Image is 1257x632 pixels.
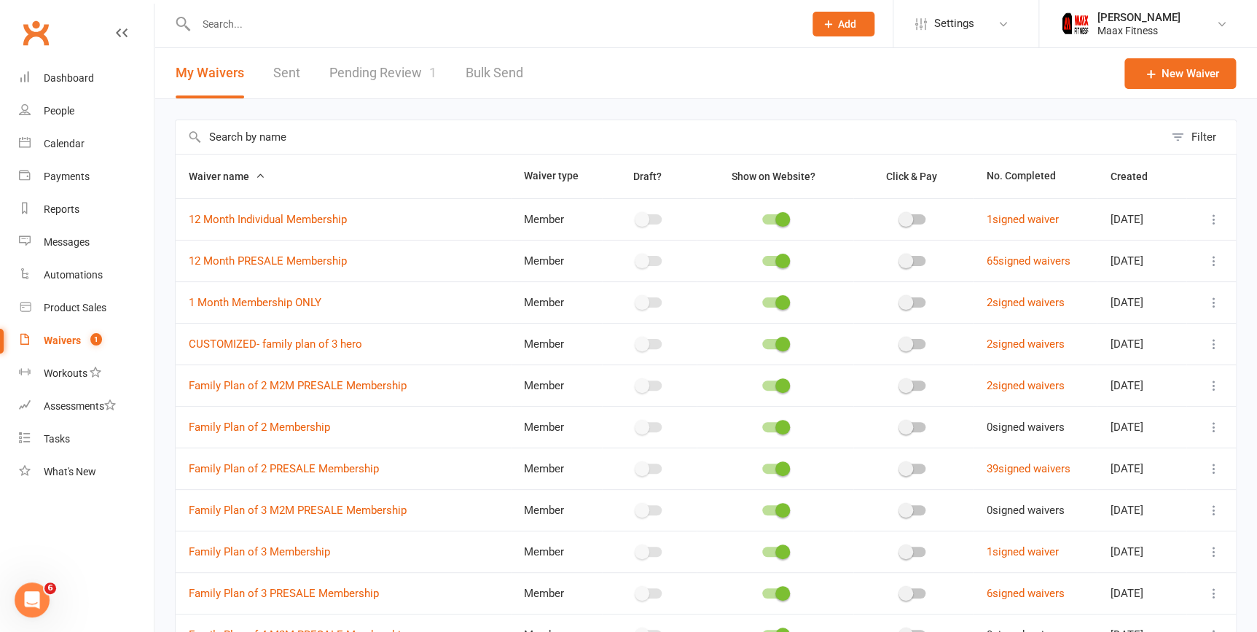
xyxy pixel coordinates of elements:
span: Add [838,18,856,30]
div: Workouts [44,367,87,379]
th: Waiver type [511,155,602,198]
a: People [19,95,154,128]
span: Settings [934,7,974,40]
button: Show on Website? [718,168,831,185]
a: Family Plan of 2 M2M PRESALE Membership [189,379,407,392]
a: Sent [273,48,300,98]
input: Search... [192,14,794,34]
a: Family Plan of 3 PRESALE Membership [189,587,379,600]
a: New Waiver [1124,58,1236,89]
a: Family Plan of 2 PRESALE Membership [189,462,379,475]
a: 65signed waivers [986,254,1070,268]
a: Family Plan of 2 Membership [189,421,330,434]
a: 1signed waiver [986,545,1058,558]
a: 12 Month Individual Membership [189,213,347,226]
td: [DATE] [1097,240,1186,281]
button: Add [812,12,874,36]
div: Dashboard [44,72,94,84]
span: Click & Pay [886,171,937,182]
td: Member [511,448,602,489]
div: Reports [44,203,79,215]
td: [DATE] [1097,364,1186,406]
td: Member [511,240,602,281]
th: No. Completed [973,155,1097,198]
div: Tasks [44,433,70,445]
a: Pending Review1 [329,48,436,98]
a: 1 Month Membership ONLY [189,296,321,309]
div: Product Sales [44,302,106,313]
span: Created [1110,171,1163,182]
td: Member [511,364,602,406]
a: Product Sales [19,292,154,324]
a: Assessments [19,390,154,423]
button: My Waivers [176,48,244,98]
a: Payments [19,160,154,193]
a: Workouts [19,357,154,390]
a: What's New [19,456,154,488]
a: 6signed waivers [986,587,1064,600]
a: 2signed waivers [986,296,1064,309]
td: [DATE] [1097,198,1186,240]
a: 1signed waiver [986,213,1058,226]
span: Show on Website? [732,171,815,182]
div: Assessments [44,400,116,412]
a: Clubworx [17,15,54,51]
a: Waivers 1 [19,324,154,357]
a: 12 Month PRESALE Membership [189,254,347,268]
button: Created [1110,168,1163,185]
td: [DATE] [1097,531,1186,572]
td: [DATE] [1097,448,1186,489]
td: Member [511,198,602,240]
td: Member [511,406,602,448]
div: Maax Fitness [1097,24,1180,37]
a: 39signed waivers [986,462,1070,475]
div: Calendar [44,138,85,149]
span: Draft? [633,171,662,182]
a: Dashboard [19,62,154,95]
a: Family Plan of 3 Membership [189,545,330,558]
span: 6 [44,582,56,594]
td: Member [511,531,602,572]
div: Filter [1191,128,1216,146]
a: Calendar [19,128,154,160]
td: Member [511,489,602,531]
div: People [44,105,74,117]
div: Payments [44,171,90,182]
span: 1 [90,333,102,346]
a: CUSTOMIZED- family plan of 3 hero [189,338,362,351]
a: Tasks [19,423,154,456]
span: 1 [429,65,436,80]
div: Waivers [44,335,81,346]
a: Bulk Send [466,48,523,98]
a: 2signed waivers [986,379,1064,392]
div: Automations [44,269,103,281]
td: [DATE] [1097,406,1186,448]
a: Automations [19,259,154,292]
button: Waiver name [189,168,265,185]
td: [DATE] [1097,281,1186,323]
a: 2signed waivers [986,338,1064,351]
a: Reports [19,193,154,226]
span: 0 signed waivers [986,504,1064,517]
td: [DATE] [1097,323,1186,364]
span: 0 signed waivers [986,421,1064,434]
td: Member [511,323,602,364]
td: [DATE] [1097,489,1186,531]
button: Draft? [620,168,678,185]
div: Messages [44,236,90,248]
a: Messages [19,226,154,259]
div: What's New [44,466,96,477]
img: thumb_image1759205071.png [1061,9,1090,39]
span: Waiver name [189,171,265,182]
button: Click & Pay [873,168,953,185]
div: [PERSON_NAME] [1097,11,1180,24]
td: [DATE] [1097,572,1186,614]
td: Member [511,572,602,614]
button: Filter [1164,120,1236,154]
input: Search by name [176,120,1164,154]
iframe: Intercom live chat [15,582,50,617]
td: Member [511,281,602,323]
a: Family Plan of 3 M2M PRESALE Membership [189,504,407,517]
